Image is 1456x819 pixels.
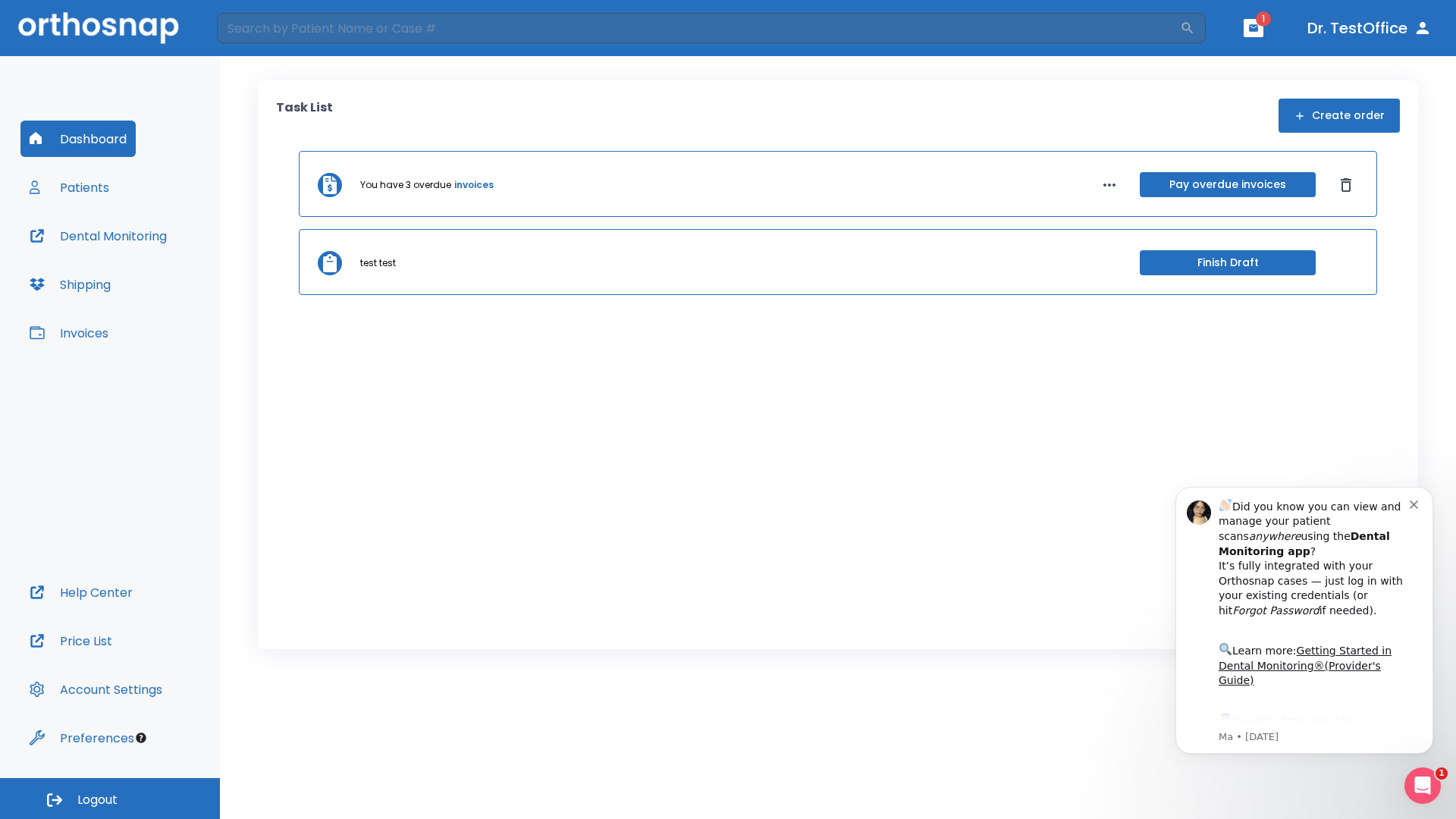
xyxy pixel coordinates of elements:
[217,13,1180,43] input: Search by Patient Name or Case #
[20,720,143,756] button: Preferences
[1301,14,1438,42] button: Dr. TestOffice
[18,12,179,43] img: Orthosnap
[1140,250,1316,275] button: Finish Draft
[1279,99,1400,133] button: Create order
[360,178,451,192] p: You have 3 overdue
[66,247,257,325] div: Download the app: | ​ Let us know if you need help getting started!
[276,99,333,133] p: Task List
[257,33,269,45] button: Dismiss notification
[66,266,257,280] p: Message from Ma, sent 2w ago
[20,315,118,351] button: Invoices
[1404,767,1441,804] iframe: Intercom live chat
[1140,172,1316,197] button: Pay overdue invoices
[360,256,396,270] p: test test
[20,169,118,206] button: Patients
[20,121,136,157] button: Dashboard
[20,266,120,303] button: Shipping
[77,792,118,808] span: Logout
[1436,767,1448,780] span: 1
[20,218,176,254] button: Dental Monitoring
[66,251,201,278] a: App Store
[1256,11,1271,27] span: 1
[1334,173,1358,197] button: Dismiss
[134,731,148,745] div: Tooltip anchor
[20,574,142,610] button: Help Center
[20,623,121,659] button: Price List
[454,178,494,192] a: invoices
[1153,464,1456,778] iframe: Intercom notifications message
[20,671,171,708] button: Account Settings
